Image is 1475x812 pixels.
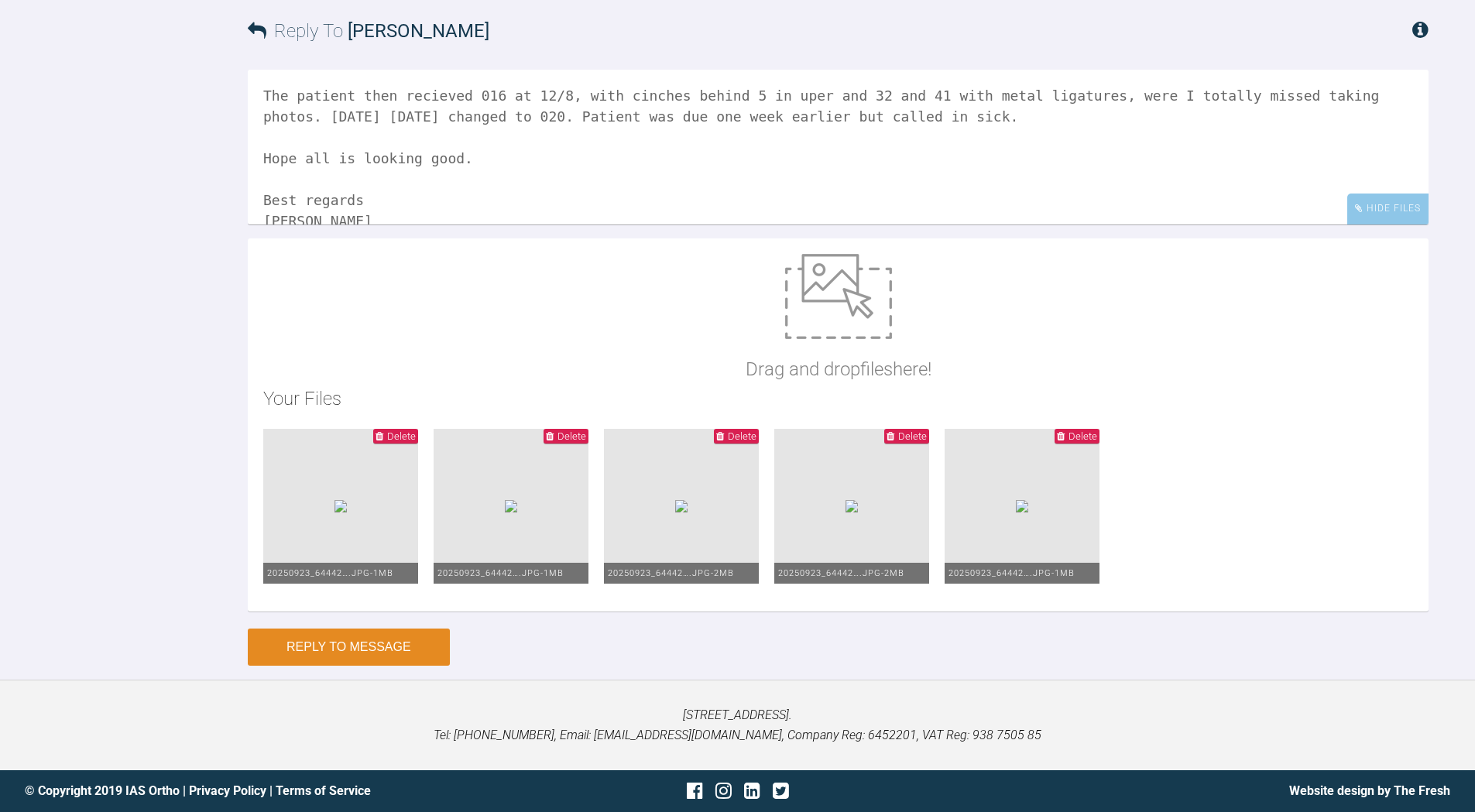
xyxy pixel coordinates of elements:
[746,355,931,384] p: Drag and drop files here!
[267,568,393,578] span: 20250923_64442….jpg - 1MB
[728,430,756,442] span: Delete
[387,430,416,442] span: Delete
[248,16,489,46] h3: Reply To
[1069,430,1097,442] span: Delete
[778,568,904,578] span: 20250923_64442….jpg - 2MB
[276,783,371,798] a: Terms of Service
[675,500,688,512] img: 8ca08e26-636d-4e63-8784-c3acaa23519b
[334,500,347,512] img: 54803b55-ec58-4506-aa08-5da6d59c048f
[1347,194,1429,224] div: Hide Files
[248,629,450,666] button: Reply to Message
[846,500,858,512] img: 482297ac-fc51-4f12-b670-076f0b650382
[608,568,734,578] span: 20250923_64442….jpg - 2MB
[557,430,586,442] span: Delete
[1289,783,1450,798] a: Website design by The Fresh
[348,20,489,42] span: [PERSON_NAME]
[25,705,1450,745] p: [STREET_ADDRESS]. Tel: [PHONE_NUMBER], Email: [EMAIL_ADDRESS][DOMAIN_NAME], Company Reg: 6452201,...
[25,781,500,801] div: © Copyright 2019 IAS Ortho | |
[263,384,1413,413] h2: Your Files
[898,430,927,442] span: Delete
[948,568,1075,578] span: 20250923_64442….jpg - 1MB
[437,568,564,578] span: 20250923_64442….jpg - 1MB
[505,500,517,512] img: 92ff9578-b726-4dda-a811-0e60e460ec54
[189,783,266,798] a: Privacy Policy
[1016,500,1028,512] img: 4680ff5e-0cdb-47c4-a4fb-99af11c72aa2
[248,70,1429,224] textarea: The patient then recieved 016 at 12/8, with cinches behind 5 in uper and 32 and 41 with metal lig...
